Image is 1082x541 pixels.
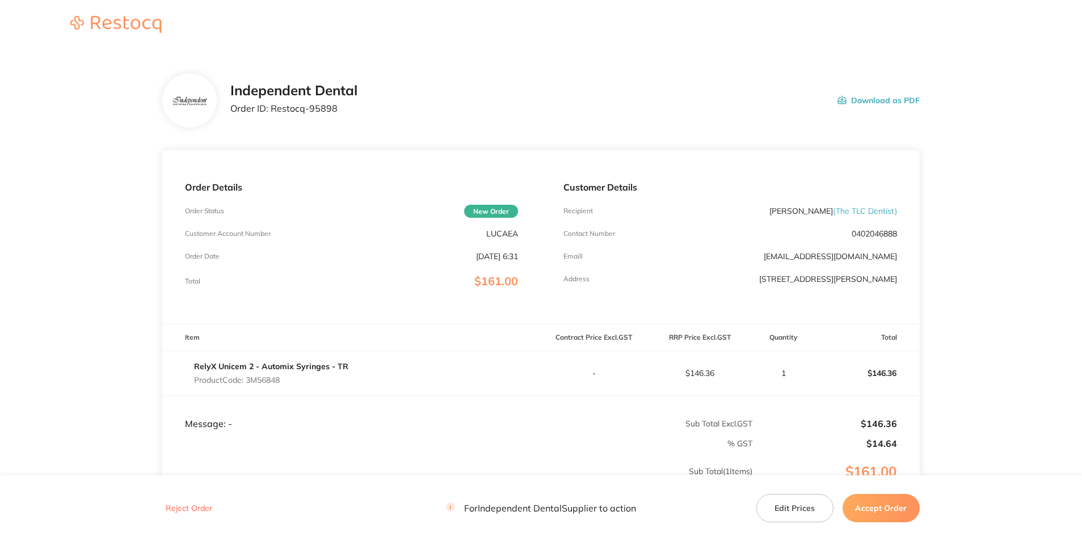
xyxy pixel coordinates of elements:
span: New Order [464,205,518,218]
p: $146.36 [647,369,752,378]
p: - [541,369,646,378]
p: 0402046888 [852,229,897,238]
p: Customer Account Number [185,230,271,238]
span: $161.00 [474,274,518,288]
p: Sub Total Excl. GST [541,419,752,428]
p: Order Details [185,182,518,192]
p: $146.36 [814,360,919,387]
p: Recipient [563,207,593,215]
button: Edit Prices [756,494,833,522]
p: For Independent Dental Supplier to action [446,503,636,514]
p: [PERSON_NAME] [769,206,897,215]
p: Sub Total ( 1 Items) [163,467,752,498]
p: Customer Details [563,182,896,192]
a: Restocq logo [59,16,172,35]
td: Message: - [162,395,541,429]
p: $161.00 [753,464,919,502]
p: Order Status [185,207,224,215]
p: Product Code: 3M56848 [194,375,348,384]
p: % GST [163,439,752,448]
img: Restocq logo [59,16,172,33]
p: Order ID: Restocq- 95898 [230,103,357,113]
a: [EMAIL_ADDRESS][DOMAIN_NAME] [764,251,897,261]
p: $146.36 [753,419,897,429]
p: $14.64 [753,438,897,449]
button: Download as PDF [837,83,920,118]
p: Emaill [563,252,583,260]
p: Total [185,277,200,285]
th: Item [162,324,541,351]
th: Contract Price Excl. GST [541,324,647,351]
p: Address [563,275,590,283]
h2: Independent Dental [230,83,357,99]
a: RelyX Unicem 2 - Automix Syringes - TR [194,361,348,371]
p: Order Date [185,252,220,260]
th: RRP Price Excl. GST [647,324,753,351]
p: Contact Number [563,230,615,238]
img: bzV5Y2k1dA [171,95,208,107]
span: ( The TLC Dentist ) [833,206,897,216]
button: Accept Order [843,494,920,522]
p: [DATE] 6:31 [476,252,518,261]
th: Quantity [753,324,814,351]
th: Total [814,324,920,351]
p: 1 [753,369,813,378]
p: [STREET_ADDRESS][PERSON_NAME] [759,274,897,284]
p: LUCAEA [486,229,518,238]
button: Reject Order [162,504,216,514]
